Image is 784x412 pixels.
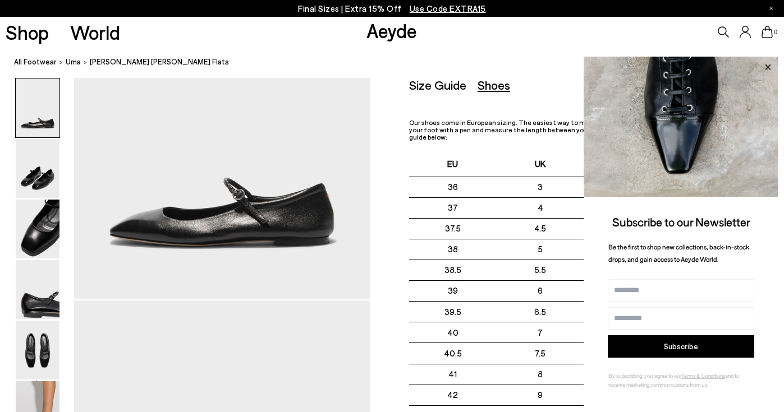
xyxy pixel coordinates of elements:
a: Aeyde [366,18,417,42]
td: 8 [497,364,584,385]
a: Terms & Conditions [681,372,725,379]
td: 39 [409,281,497,302]
a: 0 [762,26,773,38]
td: 40.5 [409,343,497,364]
td: 5.5 [497,260,584,281]
td: 7.5 [497,343,584,364]
span: By subscribing, you agree to our [608,372,681,379]
a: World [70,22,120,42]
td: 37.5 [409,219,497,239]
td: 37 [409,197,497,218]
img: ca3f721fb6ff708a270709c41d776025.jpg [584,57,778,197]
button: Subscribe [608,335,754,358]
a: All Footwear [14,56,57,68]
img: Uma Mary-Jane Flats - Image 5 [16,321,59,379]
span: [PERSON_NAME] [PERSON_NAME] Flats [90,56,229,68]
div: Shoes [478,78,510,92]
nav: breadcrumb [14,47,784,78]
th: EU [409,152,497,177]
td: 39.5 [409,302,497,322]
a: Shop [6,22,49,42]
td: 42 [409,385,497,405]
span: Navigate to /collections/ss25-final-sizes [410,3,486,13]
p: Our shoes come in European sizing. The easiest way to measure your foot is to stand on a sheet of... [409,119,759,141]
span: 0 [773,29,778,35]
span: Uma [66,57,81,66]
td: 6.5 [497,302,584,322]
div: Size Guide [409,78,466,92]
td: 9 [497,385,584,405]
td: 38.5 [409,260,497,281]
td: 6 [497,281,584,302]
img: Uma Mary-Jane Flats - Image 4 [16,260,59,319]
p: Final Sizes | Extra 15% Off [298,2,486,16]
img: Uma Mary-Jane Flats - Image 2 [16,139,59,198]
td: 5 [497,239,584,260]
span: Subscribe to our Newsletter [612,215,750,229]
img: Uma Mary-Jane Flats - Image 3 [16,200,59,258]
td: 36 [409,177,497,197]
td: 38 [409,239,497,260]
td: 40 [409,322,497,343]
td: 4.5 [497,219,584,239]
td: 3 [497,177,584,197]
td: 4 [497,197,584,218]
a: Uma [66,56,81,68]
td: 7 [497,322,584,343]
span: Be the first to shop new collections, back-in-stock drops, and gain access to Aeyde World. [608,243,749,263]
th: UK [497,152,584,177]
img: Uma Mary-Jane Flats - Image 1 [16,78,59,137]
td: 41 [409,364,497,385]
